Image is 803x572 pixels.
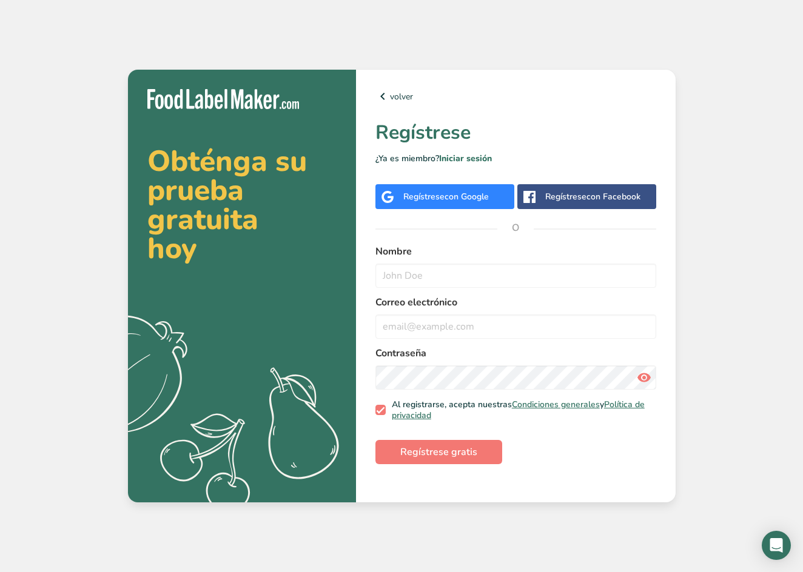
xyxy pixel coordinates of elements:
[545,190,640,203] div: Regístrese
[439,153,492,164] a: Iniciar sesión
[147,147,337,263] h2: Obténga su prueba gratuita hoy
[386,399,651,421] span: Al registrarse, acepta nuestras y
[375,314,656,339] input: email@example.com
[375,152,656,165] p: ¿Ya es miembro?
[400,445,477,459] span: Regístrese gratis
[403,190,489,203] div: Regístrese
[497,210,534,246] span: O
[445,191,489,202] span: con Google
[147,89,299,109] img: Food Label Maker
[375,440,502,464] button: Regístrese gratis
[586,191,640,202] span: con Facebook
[375,89,656,104] a: volver
[762,531,791,560] div: Open Intercom Messenger
[512,399,600,410] a: Condiciones generales
[375,295,656,310] label: Correo electrónico
[375,118,656,147] h1: Regístrese
[375,264,656,288] input: John Doe
[375,244,656,259] label: Nombre
[392,399,645,421] a: Política de privacidad
[375,346,656,361] label: Contraseña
